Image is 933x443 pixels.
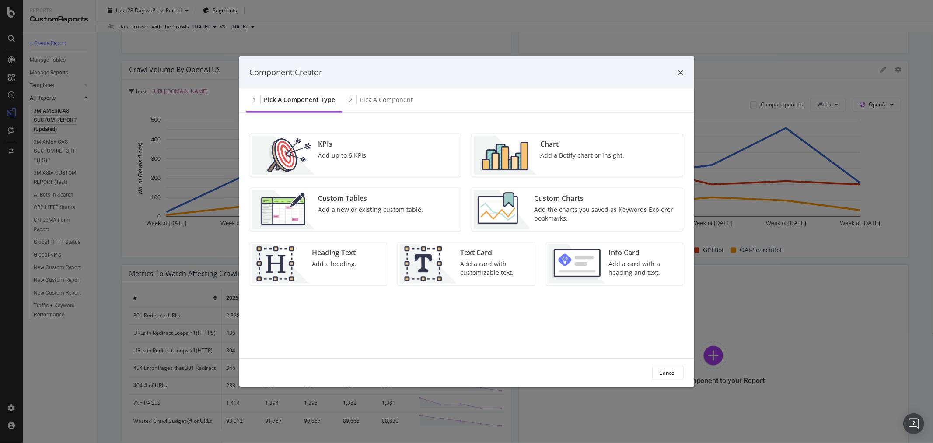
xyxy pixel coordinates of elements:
div: Add up to 6 KPIs. [318,151,368,159]
div: modal [239,56,694,387]
img: CtJ9-kHf.png [252,244,309,283]
div: Heading Text [312,247,357,257]
img: CzM_nd8v.png [252,190,315,229]
div: Custom Tables [318,193,423,203]
div: Add a new or existing custom table. [318,205,423,214]
div: Add a heading. [312,259,357,268]
div: Chart [540,139,624,149]
img: Chdk0Fza.png [474,190,531,229]
div: Info Card [608,247,678,257]
img: BHjNRGjj.png [474,135,537,175]
div: Cancel [660,369,676,376]
div: Component Creator [250,67,322,78]
div: 1 [253,95,257,104]
div: times [678,67,684,78]
div: Custom Charts [534,193,678,203]
div: Add a card with customizable text. [460,259,530,277]
div: Add the charts you saved as Keywords Explorer bookmarks. [534,205,678,222]
div: Pick a Component type [264,95,335,104]
div: KPIs [318,139,368,149]
div: Open Intercom Messenger [903,413,924,434]
img: CIPqJSrR.png [400,244,457,283]
img: 9fcGIRyhgxRLRpur6FCk681sBQ4rDmX99LnU5EkywwAAAAAElFTkSuQmCC [548,244,605,283]
img: __UUOcd1.png [252,135,315,175]
div: Add a Botify chart or insight. [540,151,624,159]
div: Add a card with a heading and text. [608,259,678,277]
div: 2 [349,95,353,104]
div: Pick a Component [360,95,413,104]
button: Cancel [652,366,684,380]
div: Text Card [460,247,530,257]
